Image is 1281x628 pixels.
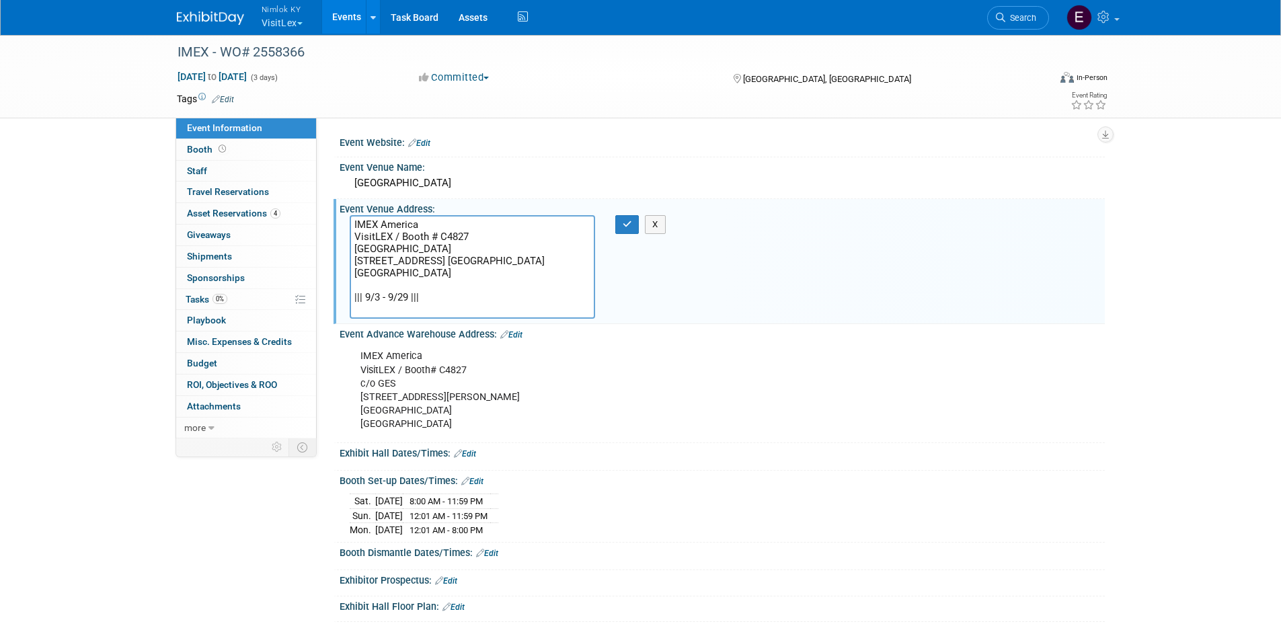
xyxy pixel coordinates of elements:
a: Search [987,6,1049,30]
span: [GEOGRAPHIC_DATA], [GEOGRAPHIC_DATA] [743,74,911,84]
a: Playbook [176,310,316,331]
a: Asset Reservations4 [176,203,316,224]
a: Edit [454,449,476,459]
button: X [645,215,666,234]
div: Booth Dismantle Dates/Times: [340,543,1105,560]
a: Booth [176,139,316,160]
a: Staff [176,161,316,182]
td: Toggle Event Tabs [288,438,316,456]
span: 0% [212,294,227,304]
div: Exhibit Hall Floor Plan: [340,596,1105,614]
span: Shipments [187,251,232,262]
span: Sponsorships [187,272,245,283]
td: [DATE] [375,494,403,508]
span: ROI, Objectives & ROO [187,379,277,390]
a: Attachments [176,396,316,417]
img: Format-Inperson.png [1060,72,1074,83]
span: [DATE] [DATE] [177,71,247,83]
span: 8:00 AM - 11:59 PM [410,496,483,506]
a: Edit [435,576,457,586]
span: Budget [187,358,217,368]
td: Mon. [350,523,375,537]
a: Sponsorships [176,268,316,288]
div: Event Venue Name: [340,157,1105,174]
div: IMEX - WO# 2558366 [173,40,1029,65]
div: Exhibitor Prospectus: [340,570,1105,588]
div: Exhibit Hall Dates/Times: [340,443,1105,461]
a: Budget [176,353,316,374]
a: Shipments [176,246,316,267]
div: Event Website: [340,132,1105,150]
div: IMEX America VisitLEX / Booth# C4827 c/o GES [STREET_ADDRESS][PERSON_NAME] [GEOGRAPHIC_DATA] [GEO... [351,343,957,437]
td: Tags [177,92,234,106]
div: Event Format [970,70,1108,90]
span: more [184,422,206,433]
a: Travel Reservations [176,182,316,202]
span: Staff [187,165,207,176]
span: Attachments [187,401,241,411]
button: Committed [414,71,494,85]
a: ROI, Objectives & ROO [176,375,316,395]
a: Edit [500,330,522,340]
a: Giveaways [176,225,316,245]
a: Edit [442,602,465,612]
span: Booth [187,144,229,155]
td: Personalize Event Tab Strip [266,438,289,456]
a: more [176,418,316,438]
span: Event Information [187,122,262,133]
img: Elizabeth Griffin [1066,5,1092,30]
a: Edit [461,477,483,486]
span: 4 [270,208,280,219]
span: 12:01 AM - 8:00 PM [410,525,483,535]
span: 12:01 AM - 11:59 PM [410,511,488,521]
div: Event Venue Address: [340,199,1105,216]
span: Booth not reserved yet [216,144,229,154]
span: Misc. Expenses & Credits [187,336,292,347]
div: Event Advance Warehouse Address: [340,324,1105,342]
td: Sun. [350,508,375,523]
span: Travel Reservations [187,186,269,197]
a: Edit [408,139,430,148]
td: [DATE] [375,508,403,523]
div: [GEOGRAPHIC_DATA] [350,173,1095,194]
a: Tasks0% [176,289,316,310]
div: In-Person [1076,73,1108,83]
span: to [206,71,219,82]
span: Tasks [186,294,227,305]
span: Search [1005,13,1036,23]
td: [DATE] [375,523,403,537]
td: Sat. [350,494,375,508]
span: Giveaways [187,229,231,240]
span: Nimlok KY [262,2,303,16]
span: (3 days) [249,73,278,82]
div: Event Rating [1071,92,1107,99]
a: Misc. Expenses & Credits [176,331,316,352]
a: Edit [476,549,498,558]
img: ExhibitDay [177,11,244,25]
span: Playbook [187,315,226,325]
span: Asset Reservations [187,208,280,219]
a: Event Information [176,118,316,139]
div: Booth Set-up Dates/Times: [340,471,1105,488]
a: Edit [212,95,234,104]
